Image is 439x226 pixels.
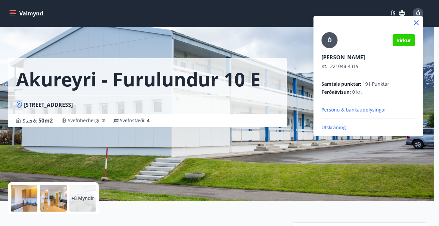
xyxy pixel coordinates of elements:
[321,63,415,70] p: 221048-4319
[321,54,415,61] p: [PERSON_NAME]
[321,124,415,131] p: Útskráning
[321,89,351,95] span: Ferðaávísun :
[321,81,361,87] span: Samtals punktar :
[321,63,327,69] span: Kt.
[363,81,389,87] span: 191 Punktar
[321,106,415,113] p: Persónu & bankaupplýsingar
[327,36,332,44] span: Ó
[397,37,411,44] span: Virkur
[352,89,362,95] span: 0 kr.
